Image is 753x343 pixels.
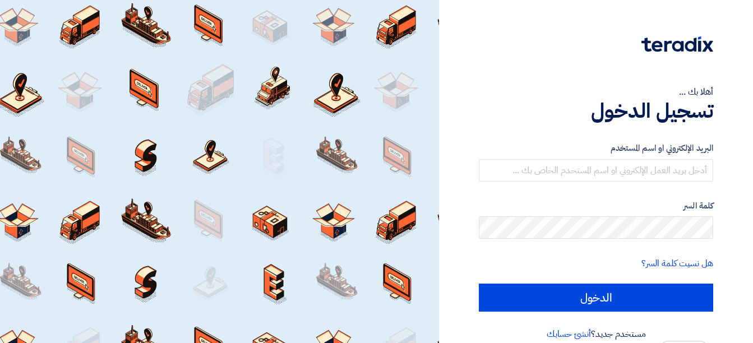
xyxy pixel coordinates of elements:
input: الدخول [479,284,713,312]
div: أهلا بك ... [479,85,713,99]
label: كلمة السر [479,200,713,212]
a: هل نسيت كلمة السر؟ [641,257,713,270]
h1: تسجيل الدخول [479,99,713,123]
a: أنشئ حسابك [547,327,591,341]
img: Teradix logo [641,36,713,52]
div: مستخدم جديد؟ [479,327,713,341]
label: البريد الإلكتروني او اسم المستخدم [479,142,713,155]
input: أدخل بريد العمل الإلكتروني او اسم المستخدم الخاص بك ... [479,159,713,182]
